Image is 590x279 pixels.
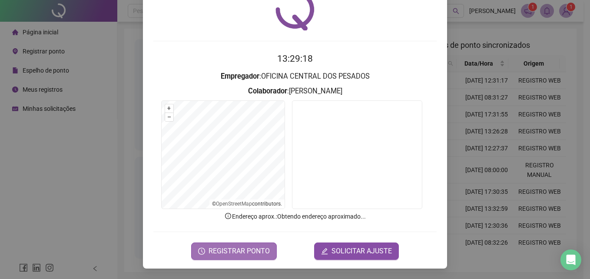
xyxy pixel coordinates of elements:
[209,246,270,256] span: REGISTRAR PONTO
[331,246,392,256] span: SOLICITAR AJUSTE
[165,113,173,121] button: –
[224,212,232,220] span: info-circle
[216,201,252,207] a: OpenStreetMap
[321,248,328,255] span: edit
[198,248,205,255] span: clock-circle
[153,86,437,97] h3: : [PERSON_NAME]
[560,249,581,270] div: Open Intercom Messenger
[153,212,437,221] p: Endereço aprox. : Obtendo endereço aproximado...
[314,242,399,260] button: editSOLICITAR AJUSTE
[248,87,287,95] strong: Colaborador
[212,201,282,207] li: © contributors.
[277,53,313,64] time: 13:29:18
[221,72,259,80] strong: Empregador
[191,242,277,260] button: REGISTRAR PONTO
[153,71,437,82] h3: : OFICINA CENTRAL DOS PESADOS
[165,104,173,113] button: +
